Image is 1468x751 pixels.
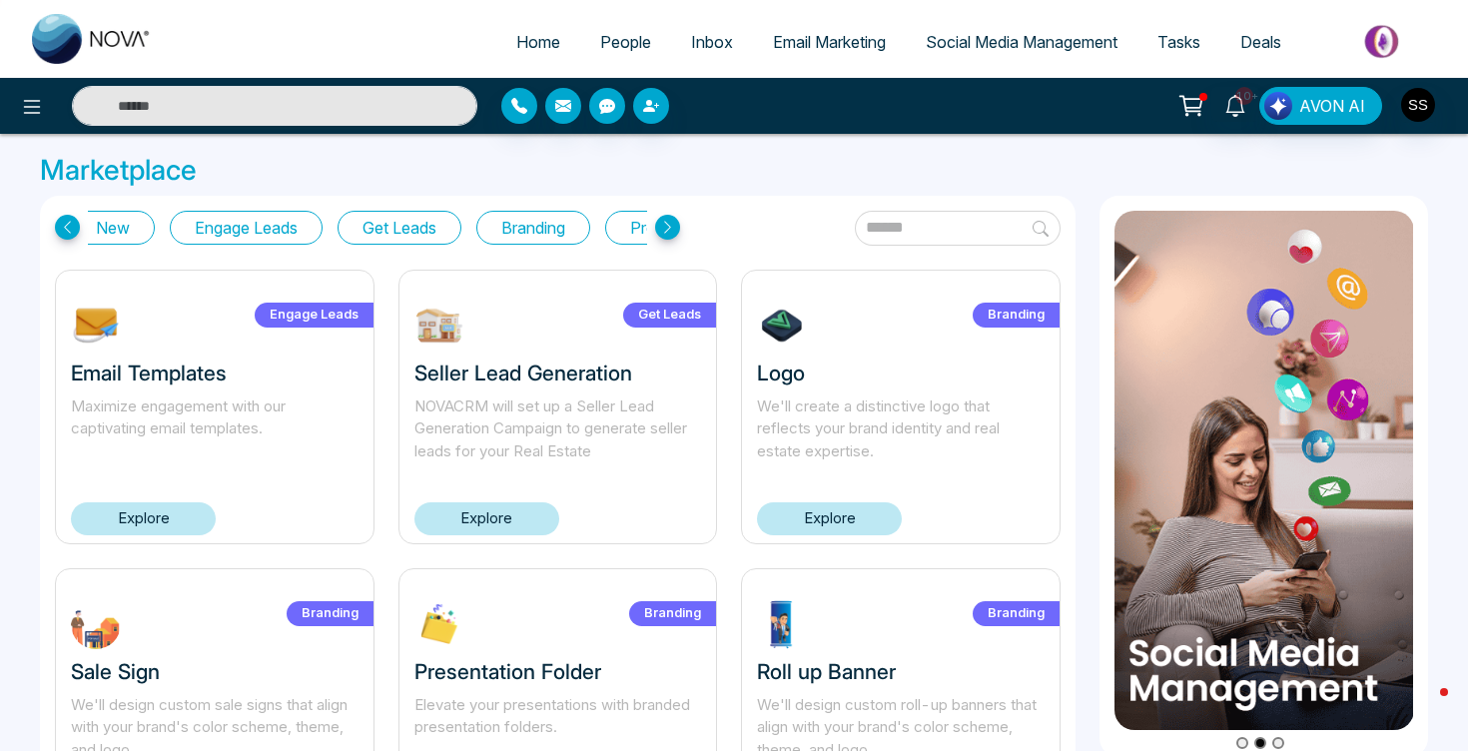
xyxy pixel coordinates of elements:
button: Promote Listings [605,211,776,245]
h3: Seller Lead Generation [414,361,702,385]
button: Go to slide 2 [1254,737,1266,749]
button: Go to slide 3 [1272,737,1284,749]
a: Inbox [671,23,753,61]
a: Home [496,23,580,61]
a: Deals [1220,23,1301,61]
a: Explore [414,502,559,535]
a: 10+ [1211,87,1259,122]
img: XLP2c1732303713.jpg [414,599,464,649]
a: Social Media Management [906,23,1137,61]
span: Deals [1240,32,1281,52]
h3: Email Templates [71,361,359,385]
a: Tasks [1137,23,1220,61]
h3: Marketplace [40,154,1428,188]
img: W9EOY1739212645.jpg [414,301,464,351]
h3: Roll up Banner [757,659,1045,684]
label: Get Leads [623,303,716,328]
label: Branding [287,601,373,626]
a: Explore [71,502,216,535]
iframe: Intercom live chat [1400,683,1448,731]
span: AVON AI [1299,94,1365,118]
img: Lead Flow [1264,92,1292,120]
label: Engage Leads [255,303,373,328]
span: Inbox [691,32,733,52]
a: Explore [757,502,902,535]
img: FWbuT1732304245.jpg [71,599,121,649]
a: People [580,23,671,61]
img: ptdrg1732303548.jpg [757,599,807,649]
img: User Avatar [1401,88,1435,122]
button: Engage Leads [170,211,323,245]
label: Branding [629,601,716,626]
p: We'll create a distinctive logo that reflects your brand identity and real estate expertise. [757,395,1045,463]
span: Tasks [1157,32,1200,52]
img: Market-place.gif [1311,19,1456,64]
a: Email Marketing [753,23,906,61]
img: NOmgJ1742393483.jpg [71,301,121,351]
span: Home [516,32,560,52]
label: Branding [973,303,1060,328]
button: Go to slide 1 [1236,737,1248,749]
span: People [600,32,651,52]
button: New [71,211,155,245]
h3: Sale Sign [71,659,359,684]
p: NOVACRM will set up a Seller Lead Generation Campaign to generate seller leads for your Real Estate [414,395,702,463]
h3: Logo [757,361,1045,385]
h3: Presentation Folder [414,659,702,684]
img: 7tHiu1732304639.jpg [757,301,807,351]
img: Nova CRM Logo [32,14,152,64]
button: Branding [476,211,590,245]
p: Maximize engagement with our captivating email templates. [71,395,359,463]
span: Email Marketing [773,32,886,52]
button: Get Leads [338,211,461,245]
img: item2.png [1114,211,1414,730]
label: Branding [973,601,1060,626]
span: Social Media Management [926,32,1117,52]
button: AVON AI [1259,87,1382,125]
span: 10+ [1235,87,1253,105]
